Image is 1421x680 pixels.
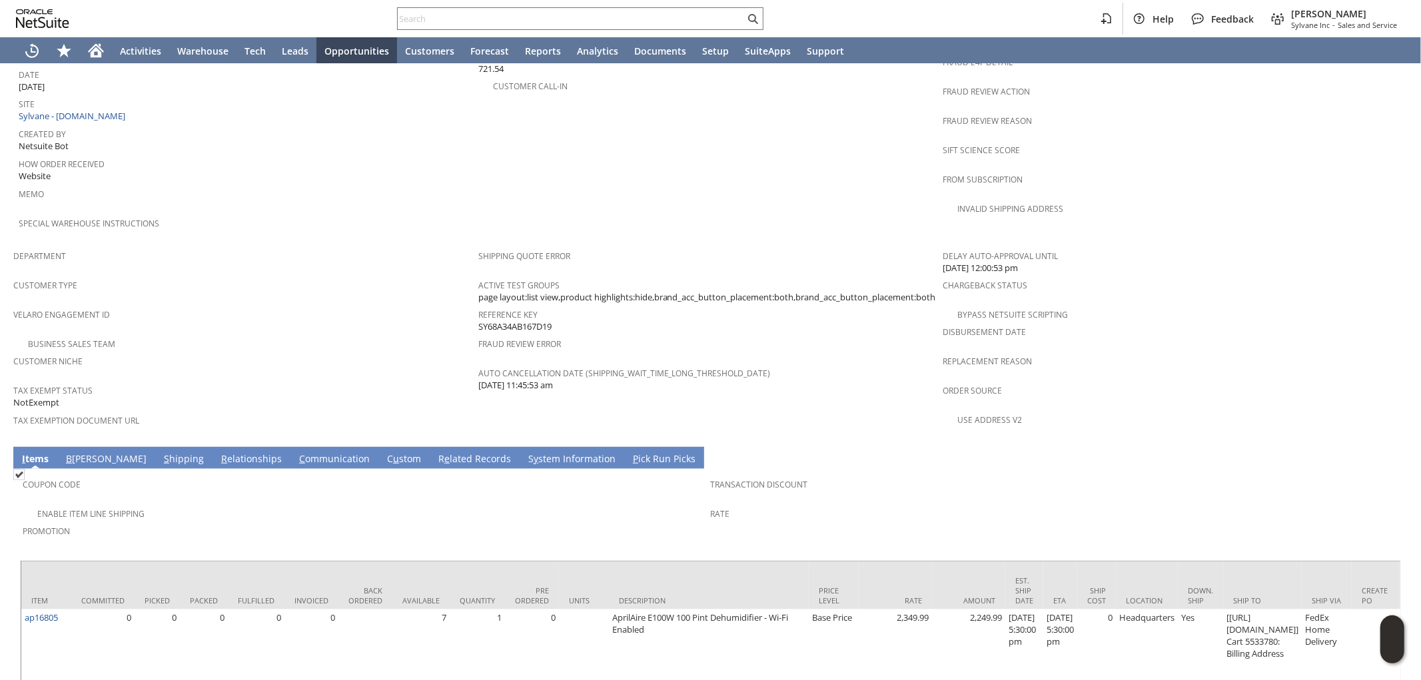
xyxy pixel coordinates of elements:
[19,99,35,110] a: Site
[22,452,25,465] span: I
[943,115,1032,127] a: Fraud Review Reason
[19,170,51,182] span: Website
[569,595,599,605] div: Units
[13,250,66,262] a: Department
[943,145,1020,156] a: Sift Science Score
[19,81,45,93] span: [DATE]
[397,37,462,64] a: Customers
[460,595,495,605] div: Quantity
[88,43,104,59] svg: Home
[274,37,316,64] a: Leads
[405,45,454,57] span: Customers
[19,452,52,467] a: Items
[478,291,936,304] span: page layout:list view,product highlights:hide,brand_acc_button_placement:both,brand_acc_button_pl...
[13,280,77,291] a: Customer Type
[244,45,266,57] span: Tech
[577,45,618,57] span: Analytics
[470,45,509,57] span: Forecast
[444,452,450,465] span: e
[19,159,105,170] a: How Order Received
[462,37,517,64] a: Forecast
[13,415,139,426] a: Tax Exemption Document URL
[384,452,424,467] a: Custom
[28,338,115,350] a: Business Sales Team
[1087,585,1106,605] div: Ship Cost
[1053,595,1067,605] div: ETA
[37,508,145,519] a: Enable Item Line Shipping
[23,525,70,537] a: Promotion
[398,11,745,27] input: Search
[63,452,150,467] a: B[PERSON_NAME]
[13,356,83,367] a: Customer Niche
[943,262,1018,274] span: [DATE] 12:00:53 pm
[493,81,568,92] a: Customer Call-in
[324,45,389,57] span: Opportunities
[1338,20,1397,30] span: Sales and Service
[619,595,799,605] div: Description
[1380,640,1404,664] span: Oracle Guided Learning Widget. To move around, please hold and drag
[633,452,638,465] span: P
[478,338,561,350] a: Fraud Review Error
[1384,450,1400,466] a: Unrolled view on
[799,37,852,64] a: Support
[19,110,129,122] a: Sylvane - [DOMAIN_NAME]
[120,45,161,57] span: Activities
[393,452,399,465] span: u
[525,452,619,467] a: System Information
[221,452,227,465] span: R
[66,452,72,465] span: B
[1153,13,1174,25] span: Help
[1291,20,1330,30] span: Sylvane Inc
[238,595,274,605] div: Fulfilled
[942,595,995,605] div: Amount
[807,45,844,57] span: Support
[943,385,1002,396] a: Order Source
[237,37,274,64] a: Tech
[630,452,699,467] a: Pick Run Picks
[81,595,125,605] div: Committed
[19,69,39,81] a: Date
[478,320,552,333] span: SY68A34AB167D19
[478,309,538,320] a: Reference Key
[711,479,808,490] a: Transaction Discount
[626,37,694,64] a: Documents
[478,250,570,262] a: Shipping Quote Error
[745,45,791,57] span: SuiteApps
[402,595,440,605] div: Available
[634,45,686,57] span: Documents
[296,452,373,467] a: Communication
[819,585,849,605] div: Price Level
[869,595,922,605] div: Rate
[943,280,1027,291] a: Chargeback Status
[515,585,549,605] div: Pre Ordered
[13,396,59,409] span: NotExempt
[1362,585,1392,605] div: Create PO
[164,452,169,465] span: S
[943,250,1058,262] a: Delay Auto-Approval Until
[25,611,58,623] a: ap16805
[1291,7,1397,20] span: [PERSON_NAME]
[517,37,569,64] a: Reports
[1188,585,1213,605] div: Down. Ship
[1312,595,1342,605] div: Ship Via
[16,9,69,28] svg: logo
[56,43,72,59] svg: Shortcuts
[13,469,25,480] img: Checked
[19,140,69,153] span: Netsuite Bot
[316,37,397,64] a: Opportunities
[943,326,1026,338] a: Disbursement Date
[525,45,561,57] span: Reports
[19,188,44,200] a: Memo
[478,280,560,291] a: Active Test Groups
[957,203,1063,214] a: Invalid Shipping Address
[957,414,1022,426] a: Use Address V2
[161,452,207,467] a: Shipping
[19,129,66,140] a: Created By
[218,452,285,467] a: Relationships
[16,37,48,64] a: Recent Records
[711,508,730,519] a: Rate
[943,356,1032,367] a: Replacement reason
[1211,13,1254,25] span: Feedback
[23,479,81,490] a: Coupon Code
[702,45,729,57] span: Setup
